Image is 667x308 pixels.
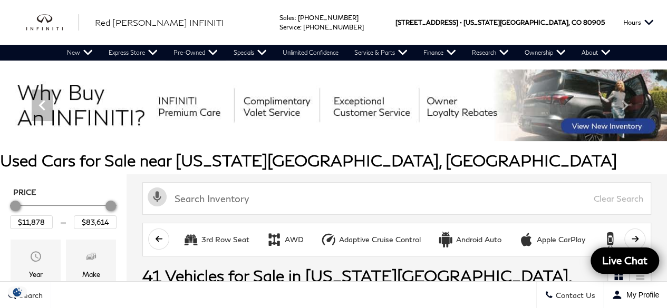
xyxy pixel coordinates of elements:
div: MakeMake [66,240,116,288]
img: INFINITI [26,14,79,31]
span: Sales [279,14,295,22]
span: Red [PERSON_NAME] INFINITI [95,17,224,27]
span: Service [279,23,300,31]
input: Minimum [10,215,53,229]
span: : [300,23,302,31]
span: My Profile [622,291,659,299]
a: Research [464,45,517,61]
span: Search [16,291,43,300]
a: Service & Parts [346,45,415,61]
button: scroll right [624,228,645,250]
div: Next [614,90,635,121]
a: Express Store [101,45,166,61]
span: Contact Us [553,291,595,300]
a: Live Chat [591,247,659,274]
div: Backup Camera [602,232,618,247]
a: Ownership [517,45,574,61]
span: : [295,14,296,22]
button: Apple CarPlayApple CarPlay [513,228,591,251]
input: Search Inventory [142,182,651,215]
a: [STREET_ADDRESS] • [US_STATE][GEOGRAPHIC_DATA], CO 80905 [395,18,605,26]
div: 3rd Row Seat [201,235,249,244]
div: YearYear [11,240,61,288]
div: AWD [266,232,282,247]
span: Year [30,247,42,269]
button: scroll left [148,228,169,250]
div: Make [82,269,100,280]
div: 3rd Row Seat [183,232,199,247]
h5: Price [13,187,113,197]
div: Adaptive Cruise Control [339,235,421,244]
div: Maximum Price [105,201,116,211]
a: Red [PERSON_NAME] INFINITI [95,16,224,29]
a: [PHONE_NUMBER] [303,23,364,31]
div: Previous [32,90,53,121]
div: Apple CarPlay [537,235,585,244]
div: Adaptive Cruise Control [321,232,336,247]
span: 41 Vehicles for Sale in [US_STATE][GEOGRAPHIC_DATA], [GEOGRAPHIC_DATA] [142,266,571,306]
button: 3rd Row Seat3rd Row Seat [177,228,255,251]
button: Adaptive Cruise ControlAdaptive Cruise Control [315,228,427,251]
a: Specials [226,45,275,61]
div: Android Auto [438,232,453,247]
svg: Click to toggle on voice search [148,187,167,206]
a: [PHONE_NUMBER] [298,14,359,22]
div: Year [29,269,43,280]
span: Go to slide 1 [306,122,317,132]
span: Go to slide 4 [351,122,361,132]
section: Click to Open Cookie Consent Modal [5,286,30,297]
div: Minimum Price [10,201,21,211]
div: Price [10,197,117,229]
span: Make [85,247,98,269]
div: Android Auto [456,235,501,244]
a: Unlimited Confidence [275,45,346,61]
a: About [574,45,618,61]
a: Finance [415,45,464,61]
img: Opt-Out Icon [5,286,30,297]
button: Open user profile menu [604,282,667,308]
span: Live Chat [597,254,653,267]
div: Apple CarPlay [518,232,534,247]
button: AWDAWD [260,228,310,251]
div: AWD [285,235,304,244]
a: Pre-Owned [166,45,226,61]
a: infiniti [26,14,79,31]
nav: Main Navigation [59,45,618,61]
span: Go to slide 3 [336,122,346,132]
span: Go to slide 2 [321,122,332,132]
input: Maximum [74,215,117,229]
button: Android AutoAndroid Auto [432,228,507,251]
a: New [59,45,101,61]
